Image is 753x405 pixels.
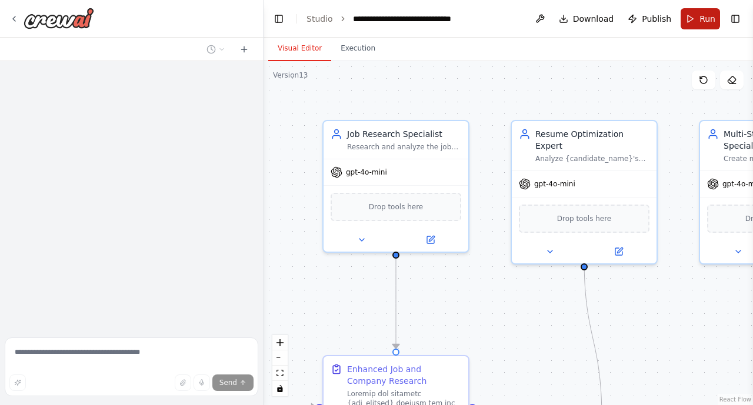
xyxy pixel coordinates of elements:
button: Improve this prompt [9,374,26,391]
button: Execution [331,36,385,61]
button: zoom in [272,335,288,350]
div: Job Research Specialist [347,128,461,140]
span: Download [573,13,614,25]
button: Hide left sidebar [271,11,287,27]
button: Publish [623,8,676,29]
button: Show right sidebar [727,11,744,27]
button: Open in side panel [397,233,464,247]
g: Edge from efce48ad-a3a2-47da-b688-9de8253073ae to 43694ddf-df80-40db-aa50-916a225d88c1 [390,259,402,349]
span: Send [219,378,237,387]
span: gpt-4o-mini [346,168,387,177]
div: Enhanced Job and Company Research [347,363,461,387]
img: Logo [24,8,94,29]
button: Click to speak your automation idea [194,374,210,391]
div: Research and analyze the job posting for {job_title} at {company_name}, gathering detailed inform... [347,142,461,152]
button: Upload files [175,374,191,391]
button: Run [681,8,720,29]
div: React Flow controls [272,335,288,396]
a: React Flow attribution [719,396,751,403]
button: zoom out [272,350,288,366]
button: Start a new chat [235,42,254,56]
button: Visual Editor [268,36,331,61]
span: gpt-4o-mini [534,179,575,189]
div: Resume Optimization ExpertAnalyze {candidate_name}'s resume content and provide strategic optimiz... [511,120,658,265]
button: Switch to previous chat [202,42,230,56]
span: Publish [642,13,671,25]
span: Drop tools here [557,213,612,225]
div: Resume Optimization Expert [535,128,649,152]
div: Version 13 [273,71,308,80]
div: Job Research SpecialistResearch and analyze the job posting for {job_title} at {company_name}, ga... [322,120,469,253]
button: Download [554,8,619,29]
button: Open in side panel [585,245,652,259]
span: Run [699,13,715,25]
div: Analyze {candidate_name}'s resume content and provide strategic optimization recommendations for ... [535,154,649,163]
nav: breadcrumb [306,13,485,25]
button: toggle interactivity [272,381,288,396]
button: fit view [272,366,288,381]
span: Drop tools here [369,201,424,213]
button: Send [212,374,254,391]
a: Studio [306,14,333,24]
